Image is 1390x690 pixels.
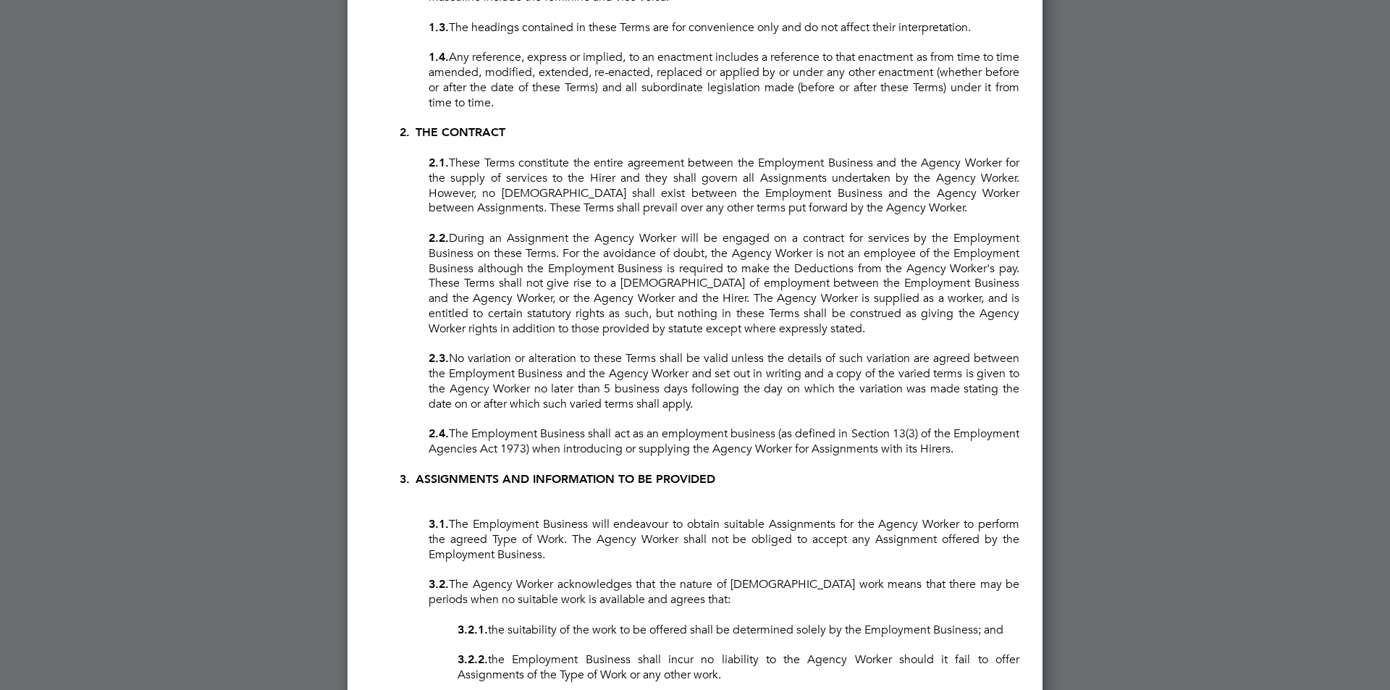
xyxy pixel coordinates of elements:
strong: 3.2.2. [458,652,488,666]
strong: 1.3. [429,20,449,34]
strong: 2.2. [429,231,449,245]
strong: ASSIGNMENTS AND INFORMATION TO BE PROVIDED [416,472,715,486]
p: During an Assignment the Agency Worker will be engaged on a contract for services by the Employme... [429,231,1019,337]
strong: 2.1. [429,156,449,169]
strong: 3.2. [429,577,449,591]
p: These Terms constitute the entire agreement between the Employment Business and the Agency Worker... [429,156,1019,216]
strong: 3.1. [429,517,449,531]
strong: 2.4. [429,426,449,440]
strong: 3. [400,472,410,486]
p: The headings contained in these Terms are for convenience only and do not affect their interpreta... [429,20,1019,35]
strong: 2.3. [429,351,449,365]
p: The Employment Business shall act as an employment business (as defined in Section 13(3) of the E... [429,426,1019,457]
p: The Agency Worker acknowledges that the nature of [DEMOGRAPHIC_DATA] work means that there may be... [429,577,1019,607]
strong: 1.4. [429,50,449,64]
p: the suitability of the work to be offered shall be determined solely by the Employment Business; and [458,623,1019,638]
p: The Employment Business will endeavour to obtain suitable Assignments for the Agency Worker to pe... [429,517,1019,562]
p: the Employment Business shall incur no liability to the Agency Worker should it fail to offer Ass... [458,652,1019,683]
p: Any reference, express or implied, to an enactment includes a reference to that enactment as from... [429,50,1019,110]
strong: 3.2.1. [458,623,488,636]
p: No variation or alteration to these Terms shall be valid unless the details of such variation are... [429,351,1019,411]
strong: 2. [400,125,410,139]
strong: THE CONTRACT [416,125,505,139]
